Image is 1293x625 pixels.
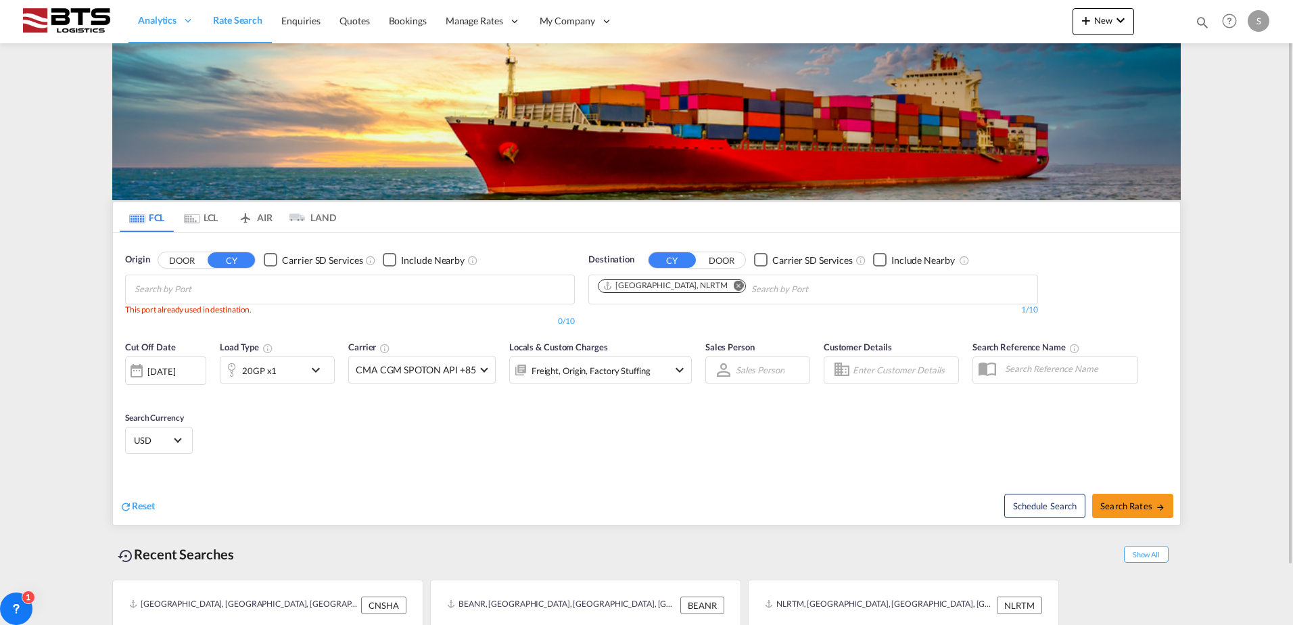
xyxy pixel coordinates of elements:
[120,499,155,514] div: icon-refreshReset
[754,253,853,267] md-checkbox: Checkbox No Ink
[446,14,503,28] span: Manage Rates
[1248,10,1269,32] div: S
[1156,503,1165,512] md-icon: icon-arrow-right
[135,279,263,300] input: Chips input.
[751,279,880,300] input: Chips input.
[237,210,254,220] md-icon: icon-airplane
[891,254,955,267] div: Include Nearby
[220,342,273,352] span: Load Type
[1124,546,1169,563] span: Show All
[972,342,1080,352] span: Search Reference Name
[125,342,176,352] span: Cut Off Date
[1100,501,1165,511] span: Search Rates
[383,253,465,267] md-checkbox: Checkbox No Ink
[361,597,406,614] div: CNSHA
[228,202,282,232] md-tab-item: AIR
[112,43,1181,200] img: LCL+%26+FCL+BACKGROUND.png
[725,280,745,294] button: Remove
[1218,9,1241,32] span: Help
[282,202,336,232] md-tab-item: LAND
[698,252,745,268] button: DOOR
[588,253,634,267] span: Destination
[120,202,336,232] md-pagination-wrapper: Use the left and right arrow keys to navigate between tabs
[603,280,728,292] div: Rotterdam, NLRTM
[129,597,358,614] div: CNSHA, Shanghai, China, Greater China & Far East Asia, Asia Pacific
[282,254,362,267] div: Carrier SD Services
[873,253,955,267] md-checkbox: Checkbox No Ink
[540,14,595,28] span: My Company
[348,342,390,352] span: Carrier
[308,362,331,378] md-icon: icon-chevron-down
[158,252,206,268] button: DOOR
[401,254,465,267] div: Include Nearby
[997,597,1042,614] div: NLRTM
[125,316,575,327] div: 0/10
[264,253,362,267] md-checkbox: Checkbox No Ink
[467,255,478,266] md-icon: Unchecked: Ignores neighbouring ports when fetching rates.Checked : Includes neighbouring ports w...
[389,15,427,26] span: Bookings
[281,15,321,26] span: Enquiries
[120,501,132,513] md-icon: icon-refresh
[120,202,174,232] md-tab-item: FCL
[1112,12,1129,28] md-icon: icon-chevron-down
[649,252,696,268] button: CY
[705,342,755,352] span: Sales Person
[220,356,335,384] div: 20GP x1icon-chevron-down
[959,255,970,266] md-icon: Unchecked: Ignores neighbouring ports when fetching rates.Checked : Includes neighbouring ports w...
[824,342,892,352] span: Customer Details
[1092,494,1173,518] button: Search Ratesicon-arrow-right
[1078,15,1129,26] span: New
[147,365,175,377] div: [DATE]
[765,597,993,614] div: NLRTM, Rotterdam, Netherlands, Western Europe, Europe
[262,343,273,354] md-icon: icon-information-outline
[133,430,185,450] md-select: Select Currency: $ USDUnited States Dollar
[734,361,786,380] md-select: Sales Person
[1195,15,1210,30] md-icon: icon-magnify
[1218,9,1248,34] div: Help
[447,597,677,614] div: BEANR, Antwerp, Belgium, Western Europe, Europe
[1195,15,1210,35] div: icon-magnify
[855,255,866,266] md-icon: Unchecked: Search for CY (Container Yard) services for all selected carriers.Checked : Search for...
[125,304,575,316] div: This port already used in destination.
[588,304,1038,316] div: 1/10
[125,413,184,423] span: Search Currency
[509,356,692,384] div: Freight Origin Factory Stuffingicon-chevron-down
[213,14,262,26] span: Rate Search
[356,363,476,377] span: CMA CGM SPOTON API +85
[174,202,228,232] md-tab-item: LCL
[680,597,724,614] div: BEANR
[1078,12,1094,28] md-icon: icon-plus 400-fg
[242,361,277,380] div: 20GP x1
[596,275,885,300] md-chips-wrap: Chips container. Use arrow keys to select chips.
[134,434,172,446] span: USD
[118,548,134,564] md-icon: icon-backup-restore
[125,253,149,267] span: Origin
[365,255,376,266] md-icon: Unchecked: Search for CY (Container Yard) services for all selected carriers.Checked : Search for...
[138,14,177,27] span: Analytics
[208,252,255,268] button: CY
[998,358,1137,379] input: Search Reference Name
[112,539,239,570] div: Recent Searches
[532,361,651,380] div: Freight Origin Factory Stuffing
[1073,8,1134,35] button: icon-plus 400-fgNewicon-chevron-down
[339,15,369,26] span: Quotes
[125,356,206,385] div: [DATE]
[132,500,155,511] span: Reset
[125,384,135,402] md-datepicker: Select
[853,360,954,380] input: Enter Customer Details
[772,254,853,267] div: Carrier SD Services
[133,275,268,300] md-chips-wrap: Chips container with autocompletion. Enter the text area, type text to search, and then use the u...
[1069,343,1080,354] md-icon: Your search will be saved by the below given name
[113,233,1180,525] div: OriginDOOR CY Checkbox No InkUnchecked: Search for CY (Container Yard) services for all selected ...
[379,343,390,354] md-icon: The selected Trucker/Carrierwill be displayed in the rate results If the rates are from another f...
[509,342,608,352] span: Locals & Custom Charges
[1004,494,1085,518] button: Note: By default Schedule search will only considerorigin ports, destination ports and cut off da...
[603,280,730,292] div: Press delete to remove this chip.
[672,362,688,378] md-icon: icon-chevron-down
[20,6,112,37] img: cdcc71d0be7811ed9adfbf939d2aa0e8.png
